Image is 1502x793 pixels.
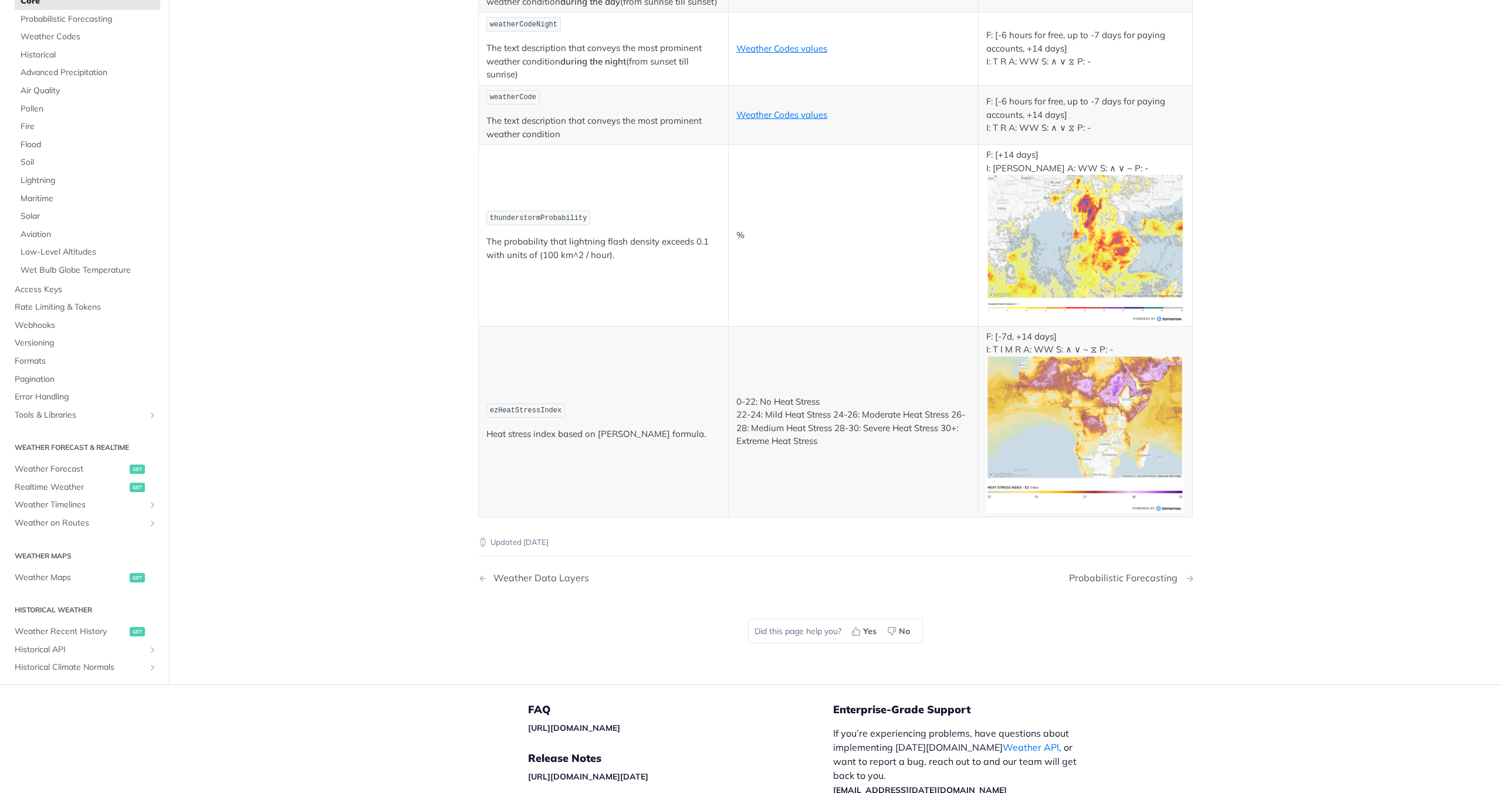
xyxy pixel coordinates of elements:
span: Historical Climate Normals [15,662,145,673]
h2: Historical Weather [9,605,160,615]
h5: Release Notes [528,751,833,765]
span: thunderstormProbability [490,214,587,222]
span: Rate Limiting & Tokens [15,301,157,313]
span: ezHeatStressIndex [490,406,561,415]
a: Maritime [15,190,160,208]
a: Error Handling [9,388,160,406]
a: Historical [15,46,160,64]
span: Wet Bulb Globe Temperature [21,265,157,276]
button: Show subpages for Historical API [148,645,157,655]
a: [URL][DOMAIN_NAME] [528,723,620,733]
span: Error Handling [15,391,157,403]
a: Wet Bulb Globe Temperature [15,262,160,279]
span: Realtime Weather [15,482,127,493]
button: Show subpages for Weather on Routes [148,518,157,528]
a: Weather Mapsget [9,569,160,587]
a: Air Quality [15,82,160,100]
a: Pollen [15,100,160,118]
h2: Weather Maps [9,551,160,561]
span: Webhooks [15,320,157,331]
a: Historical Climate NormalsShow subpages for Historical Climate Normals [9,659,160,676]
span: Weather Timelines [15,500,145,511]
a: Access Keys [9,281,160,299]
p: Heat stress index based on [PERSON_NAME] formula. [486,428,720,441]
h2: Weather Forecast & realtime [9,443,160,453]
span: get [130,573,145,582]
span: Pagination [15,374,157,385]
a: Weather TimelinesShow subpages for Weather Timelines [9,497,160,514]
a: Advanced Precipitation [15,65,160,82]
a: Formats [9,353,160,370]
p: The text description that conveys the most prominent weather condition [486,114,720,141]
a: Weather Forecastget [9,461,160,479]
span: weatherCodeNight [490,21,557,29]
p: 0-22: No Heat Stress 22-24: Mild Heat Stress 24-26: Moderate Heat Stress 26-28: Medium Heat Stres... [736,395,970,448]
a: Probabilistic Forecasting [15,11,160,28]
h5: Enterprise-Grade Support [833,703,1108,717]
nav: Pagination Controls [478,561,1193,595]
span: Fire [21,121,157,133]
div: Did this page help you? [748,619,923,643]
a: Previous Page: Weather Data Layers [478,572,784,584]
a: Solar [15,208,160,225]
button: Show subpages for Historical Climate Normals [148,663,157,672]
p: F: [-7d, +14 days] I: T I M R A: WW S: ∧ ∨ ~ ⧖ P: - [986,330,1185,513]
span: Maritime [21,193,157,205]
span: Weather Maps [15,572,127,584]
span: Weather Recent History [15,626,127,638]
span: No [899,625,910,638]
div: Weather Data Layers [488,572,589,584]
a: Rate Limiting & Tokens [9,299,160,316]
span: Flood [21,139,157,151]
p: % [736,229,970,242]
a: Historical APIShow subpages for Historical API [9,641,160,659]
a: Flood [15,136,160,154]
a: Weather Codes values [736,43,827,54]
h5: FAQ [528,703,833,717]
a: Pagination [9,371,160,388]
span: weatherCode [490,93,536,101]
a: Webhooks [9,317,160,334]
span: get [130,465,145,475]
span: Solar [21,211,157,222]
a: Weather Recent Historyget [9,623,160,640]
span: Aviation [21,229,157,240]
a: [URL][DOMAIN_NAME][DATE] [528,771,648,782]
span: Expand image [986,428,1185,439]
div: Probabilistic Forecasting [1069,572,1183,584]
span: Low-Level Altitudes [21,247,157,259]
p: The text description that conveys the most prominent weather condition (from sunset till sunrise) [486,42,720,82]
p: F: [-6 hours for free, up to -7 days for paying accounts, +14 days] I: T R A: WW S: ∧ ∨ ⧖ P: - [986,95,1185,135]
span: Yes [863,625,877,638]
a: Weather on RoutesShow subpages for Weather on Routes [9,514,160,532]
p: The probability that lightning flash density exceeds 0.1 with units of (100 km^2 / hour). [486,235,720,262]
span: Advanced Precipitation [21,67,157,79]
span: Air Quality [21,85,157,97]
a: Realtime Weatherget [9,479,160,496]
span: Access Keys [15,284,157,296]
a: Next Page: Probabilistic Forecasting [1069,572,1193,584]
span: Weather Codes [21,32,157,43]
a: Low-Level Altitudes [15,244,160,262]
span: Tools & Libraries [15,409,145,421]
span: Historical API [15,644,145,656]
a: Tools & LibrariesShow subpages for Tools & Libraries [9,406,160,424]
p: F: [-6 hours for free, up to -7 days for paying accounts, +14 days] I: T R A: WW S: ∧ ∨ ⧖ P: - [986,29,1185,69]
span: Pollen [21,103,157,115]
span: Formats [15,355,157,367]
span: Probabilistic Forecasting [21,13,157,25]
a: Fire [15,118,160,136]
span: Soil [21,157,157,169]
a: Versioning [9,335,160,353]
span: Weather Forecast [15,464,127,476]
a: Lightning [15,172,160,189]
button: No [883,622,916,640]
a: Soil [15,154,160,172]
a: Aviation [15,226,160,243]
span: get [130,483,145,492]
span: Lightning [21,175,157,187]
a: Weather Codes values [736,109,827,120]
strong: during the night [560,56,626,67]
a: Weather Codes [15,29,160,46]
span: Historical [21,49,157,61]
